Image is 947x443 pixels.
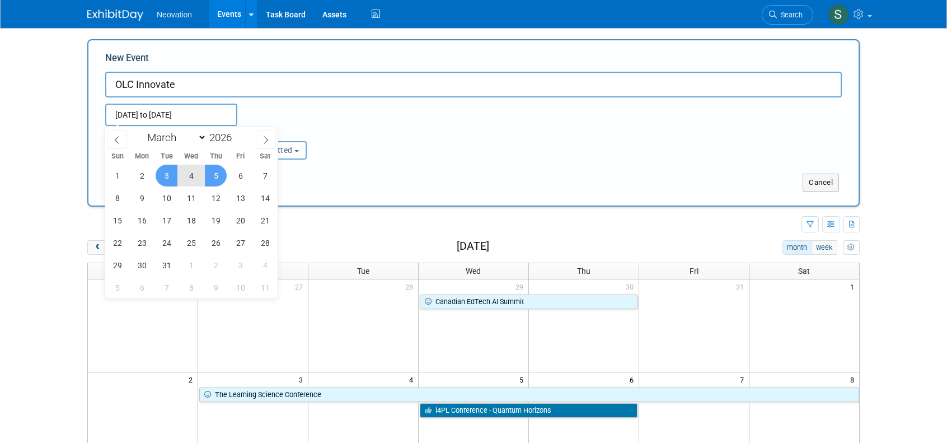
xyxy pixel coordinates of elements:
[130,153,154,160] span: Mon
[777,11,803,19] span: Search
[106,277,128,299] span: April 5, 2026
[156,209,177,231] span: March 17, 2026
[629,372,639,386] span: 6
[229,187,251,209] span: March 13, 2026
[812,240,837,255] button: week
[253,153,278,160] span: Sat
[229,165,251,186] span: March 6, 2026
[180,254,202,276] span: April 1, 2026
[179,153,204,160] span: Wed
[229,209,251,231] span: March 20, 2026
[131,187,153,209] span: March 9, 2026
[690,267,698,276] span: Fri
[205,277,227,299] span: April 9, 2026
[87,10,143,21] img: ExhibitDay
[254,165,276,186] span: March 7, 2026
[205,165,227,186] span: March 5, 2026
[782,240,812,255] button: month
[357,267,369,276] span: Tue
[518,372,528,386] span: 5
[106,187,128,209] span: March 8, 2026
[180,165,202,186] span: March 4, 2026
[187,372,198,386] span: 2
[408,372,418,386] span: 4
[180,209,202,231] span: March 18, 2026
[762,5,813,25] a: Search
[156,187,177,209] span: March 10, 2026
[156,165,177,186] span: March 3, 2026
[228,153,253,160] span: Fri
[156,254,177,276] span: March 31, 2026
[105,72,842,97] input: Name of Trade Show / Conference
[577,267,590,276] span: Thu
[420,295,637,309] a: Canadian EdTech AI Summit
[735,279,749,293] span: 31
[849,279,859,293] span: 1
[154,153,179,160] span: Tue
[156,277,177,299] span: April 7, 2026
[205,209,227,231] span: March 19, 2026
[298,372,308,386] span: 3
[457,240,489,253] h2: [DATE]
[105,104,237,126] input: Start Date - End Date
[625,279,639,293] span: 30
[105,52,149,69] label: New Event
[205,254,227,276] span: April 2, 2026
[106,209,128,231] span: March 15, 2026
[803,174,839,192] button: Cancel
[229,254,251,276] span: April 3, 2026
[131,277,153,299] span: April 6, 2026
[204,153,228,160] span: Thu
[466,267,481,276] span: Wed
[254,187,276,209] span: March 14, 2026
[180,187,202,209] span: March 11, 2026
[131,254,153,276] span: March 30, 2026
[106,232,128,254] span: March 22, 2026
[205,187,227,209] span: March 12, 2026
[254,277,276,299] span: April 11, 2026
[156,232,177,254] span: March 24, 2026
[87,240,108,255] button: prev
[229,232,251,254] span: March 27, 2026
[199,388,859,402] a: The Learning Science Conference
[798,267,810,276] span: Sat
[843,240,860,255] button: myCustomButton
[254,209,276,231] span: March 21, 2026
[180,277,202,299] span: April 8, 2026
[828,4,849,25] img: Susan Hurrell
[131,232,153,254] span: March 23, 2026
[131,209,153,231] span: March 16, 2026
[180,232,202,254] span: March 25, 2026
[254,254,276,276] span: April 4, 2026
[142,130,207,144] select: Month
[294,279,308,293] span: 27
[106,165,128,186] span: March 1, 2026
[514,279,528,293] span: 29
[254,232,276,254] span: March 28, 2026
[849,372,859,386] span: 8
[847,244,855,251] i: Personalize Calendar
[231,126,339,141] div: Participation:
[105,126,214,141] div: Attendance / Format:
[205,232,227,254] span: March 26, 2026
[420,403,637,418] a: i4PL Conference - Quantum Horizons
[207,131,240,144] input: Year
[105,153,130,160] span: Sun
[739,372,749,386] span: 7
[229,277,251,299] span: April 10, 2026
[131,165,153,186] span: March 2, 2026
[404,279,418,293] span: 28
[157,10,192,19] span: Neovation
[106,254,128,276] span: March 29, 2026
